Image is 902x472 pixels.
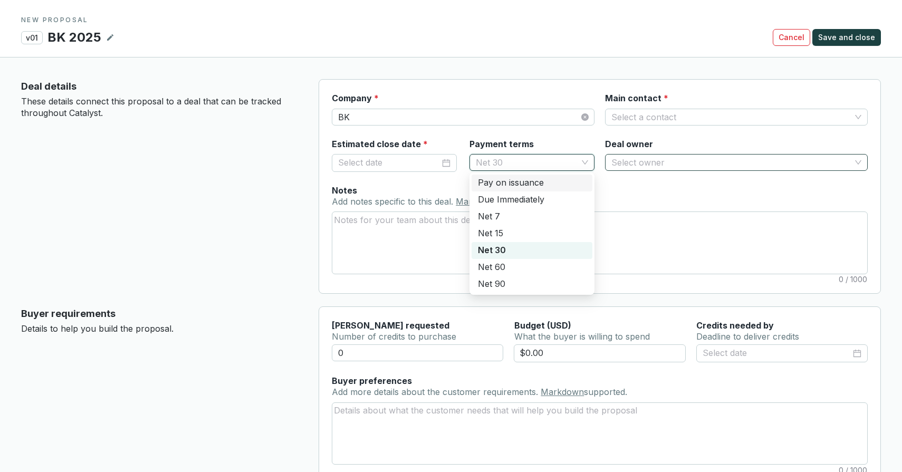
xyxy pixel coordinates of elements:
input: Select date [338,156,440,170]
label: Company [332,92,379,104]
label: Credits needed by [696,320,774,331]
span: Cancel [779,32,804,43]
input: Select date [703,346,851,360]
button: Cancel [773,29,810,46]
p: Deal details [21,79,302,94]
label: Deal owner [605,138,653,150]
div: Net 90 [478,278,586,290]
span: Save and close [818,32,875,43]
div: Net 90 [472,276,592,293]
div: Net 60 [478,262,586,273]
p: These details connect this proposal to a deal that can be tracked throughout Catalyst. [21,96,302,119]
div: Due Immediately [478,194,586,206]
span: close-circle [581,113,589,121]
div: Due Immediately [472,191,592,208]
label: Buyer preferences [332,375,412,387]
span: Net 30 [476,155,588,170]
div: Net 30 [472,242,592,259]
div: Pay on issuance [478,177,586,189]
button: Save and close [812,29,881,46]
p: Details to help you build the proposal. [21,323,302,335]
span: Deadline to deliver credits [696,331,799,342]
a: Markdown [456,196,499,207]
label: [PERSON_NAME] requested [332,320,449,331]
label: Main contact [605,92,668,104]
div: Net 15 [478,228,586,239]
p: v01 [21,31,43,44]
p: BK 2025 [47,28,102,46]
div: Net 30 [478,245,586,256]
span: supported. [584,387,627,397]
span: What the buyer is willing to spend [514,331,650,342]
label: Payment terms [469,138,534,150]
label: Notes [332,185,357,196]
span: BK [338,109,588,125]
p: Buyer requirements [21,306,302,321]
div: Net 15 [472,225,592,242]
span: Budget (USD) [514,320,571,331]
div: Pay on issuance [472,175,592,191]
div: Net 7 [472,208,592,225]
div: Net 7 [478,211,586,223]
span: Add more details about the customer requirements. [332,387,541,397]
span: Add notes specific to this deal. [332,196,456,207]
span: Number of credits to purchase [332,331,456,342]
a: Markdown [541,387,584,397]
label: Estimated close date [332,138,428,150]
div: Net 60 [472,259,592,276]
p: NEW PROPOSAL [21,16,881,24]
